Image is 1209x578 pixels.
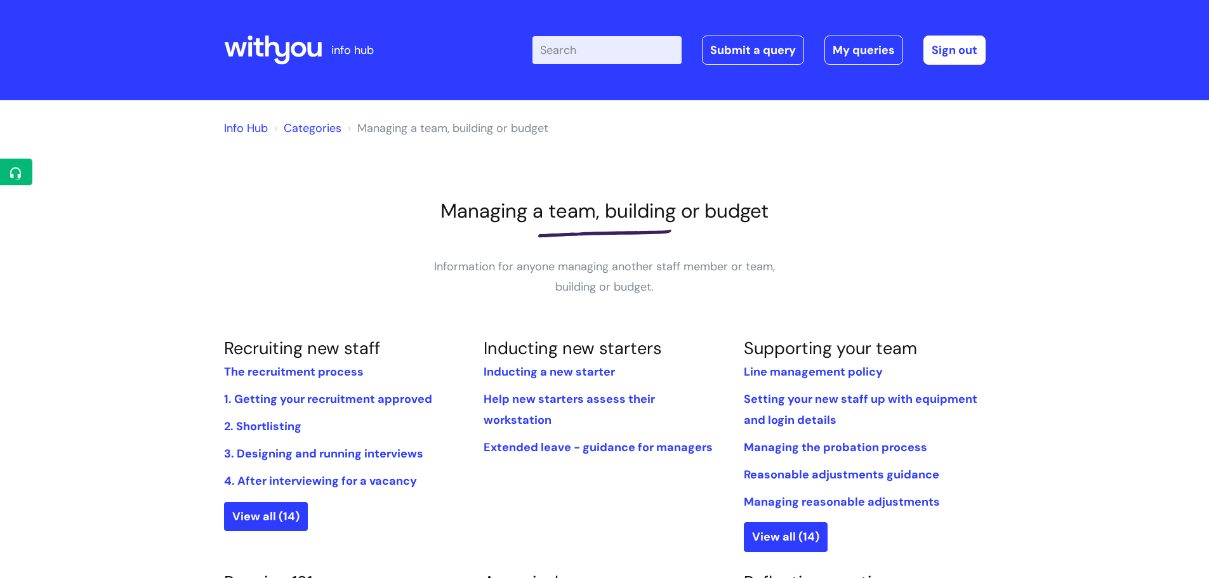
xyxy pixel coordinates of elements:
a: Categories [284,121,341,136]
a: 2. Shortlisting [224,419,301,434]
a: 1. Getting your recruitment approved [224,391,432,407]
input: Search [532,36,682,64]
a: View all (14) [224,502,308,531]
a: Info Hub [224,121,268,136]
a: Reasonable adjustments guidance [744,467,939,482]
a: Supporting your team [744,337,917,359]
a: The recruitment process [224,364,364,379]
a: 3. Designing and running interviews [224,446,423,461]
a: Sign out [923,36,986,65]
p: info hub [331,40,374,60]
a: Managing reasonable adjustments [744,494,940,509]
a: My queries [824,36,903,65]
li: Solution home [271,118,341,138]
div: | - [532,36,986,65]
a: 4. After interviewing for a vacancy [224,473,417,489]
a: Managing the probation process [744,440,927,455]
a: Setting your new staff up with equipment and login details [744,391,977,427]
a: Inducting new starters [484,337,662,359]
a: Extended leave - guidance for managers [484,440,713,455]
a: View all (14) [744,522,828,551]
a: Recruiting new staff [224,337,380,359]
li: Managing a team, building or budget [345,118,548,138]
h1: Managing a team, building or budget [224,199,986,223]
p: Information for anyone managing another staff member or team, building or budget. [414,256,795,298]
a: Submit a query [702,36,804,65]
a: Inducting a new starter [484,364,615,379]
a: Line management policy [744,364,883,379]
a: Help new starters assess their workstation [484,391,655,427]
